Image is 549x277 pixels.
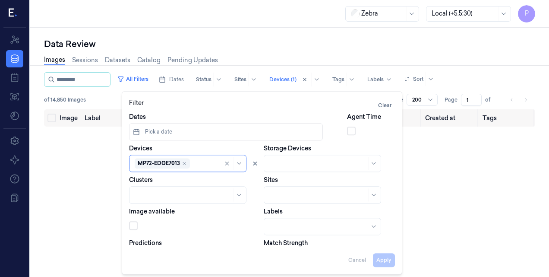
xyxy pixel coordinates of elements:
button: Clear [375,99,395,112]
button: Dates [155,73,187,86]
nav: pagination [506,94,532,106]
th: Label [81,109,138,127]
th: Created at [422,109,479,127]
span: of [485,96,499,104]
label: Labels [264,207,283,216]
label: Storage Devices [264,144,311,153]
div: Data Review [44,38,535,50]
label: Predictions [129,239,162,247]
span: Dates [169,76,184,83]
a: Pending Updates [167,56,218,65]
a: Sessions [72,56,98,65]
a: Images [44,55,65,65]
div: Filter [129,99,395,112]
label: Dates [129,112,146,121]
button: P [518,5,535,22]
span: Page [445,96,457,104]
a: Datasets [105,56,130,65]
label: Agent Time [347,112,381,121]
th: Image [56,109,81,127]
div: MP72-EDGE7013 [138,159,180,167]
label: Sites [264,175,278,184]
button: All Filters [114,72,152,86]
label: Clusters [129,175,153,184]
button: Select all [47,114,56,122]
span: Pick a date [143,128,172,136]
label: Match Strength [264,239,308,247]
a: Catalog [137,56,161,65]
button: Pick a date [129,123,323,140]
label: Image available [129,207,175,216]
label: Devices [129,144,152,153]
span: of 14,850 Images [44,96,86,104]
th: Tags [479,109,535,127]
div: Remove ,MP72-EDGE7013 [182,161,187,166]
